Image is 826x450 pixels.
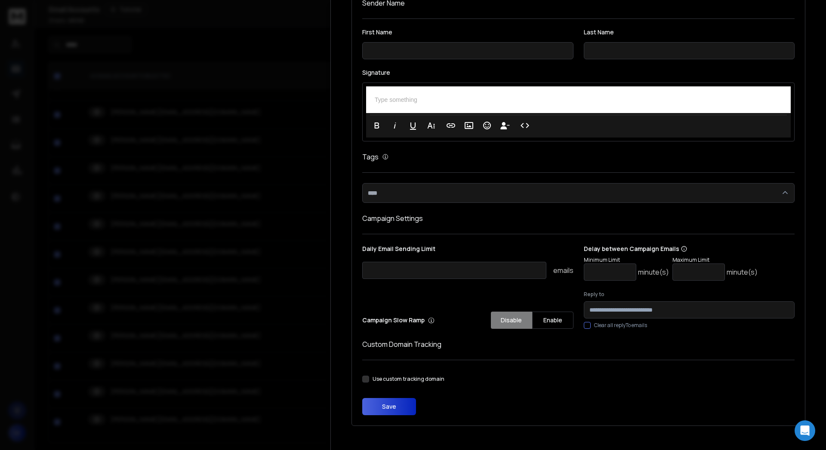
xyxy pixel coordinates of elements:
button: More Text [423,117,439,134]
label: Last Name [584,29,795,35]
button: Disable [491,312,532,329]
button: Bold (Ctrl+B) [369,117,385,134]
button: Insert Link (Ctrl+K) [443,117,459,134]
p: Delay between Campaign Emails [584,245,758,253]
h1: Campaign Settings [362,213,795,223]
label: Clear all replyTo emails [594,322,647,329]
p: Maximum Limit [672,257,758,263]
p: emails [553,265,573,276]
p: Daily Email Sending Limit [362,245,573,257]
label: Reply to [584,291,795,298]
label: Use custom tracking domain [373,376,444,383]
label: Signature [362,70,795,76]
div: Open Intercom Messenger [795,420,815,441]
button: Insert Unsubscribe Link [497,117,513,134]
p: Campaign Slow Ramp [362,316,435,324]
h1: Tags [362,152,379,162]
p: Minimum Limit [584,257,669,263]
button: Italic (Ctrl+I) [387,117,403,134]
p: minute(s) [727,267,758,277]
label: First Name [362,29,573,35]
p: minute(s) [638,267,669,277]
h1: Custom Domain Tracking [362,339,795,349]
button: Enable [532,312,573,329]
button: Save [362,398,416,415]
